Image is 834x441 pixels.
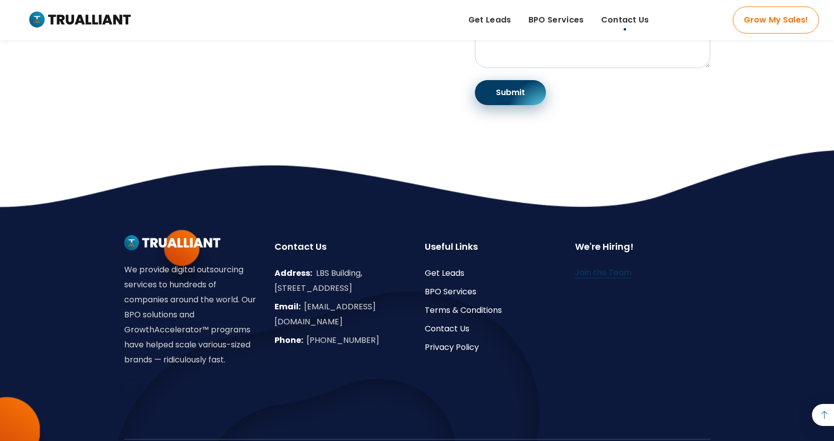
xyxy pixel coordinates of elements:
span: Contact Us [274,240,327,253]
span: Phone: [274,334,303,346]
span: Email: [274,301,301,312]
span: Contact Us [601,13,649,28]
input: Submit [475,80,546,105]
a: Contact Us [425,323,469,334]
a: [PHONE_NUMBER] [307,334,379,346]
a: Facebook [124,380,137,393]
a: Terms & Conditions [425,304,502,316]
span: We're Hiring! [575,240,634,253]
a: Get Leads [425,267,464,279]
span: Address: [274,267,312,279]
span: LBS Building, [STREET_ADDRESS] [274,267,362,294]
a: Grow My Sales! [733,7,819,34]
a: BPO Services [425,286,476,297]
span: Get Leads [468,13,511,28]
span: BPO Services [528,13,584,28]
a: Privacy Policy [425,341,479,353]
a: Join the Team [575,267,632,278]
a: [EMAIL_ADDRESS][DOMAIN_NAME] [274,301,376,327]
span: Useful Links [425,240,478,253]
span: We provide digital outsourcing services to hundreds of companies around the world. Our BPO soluti... [124,264,256,365]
